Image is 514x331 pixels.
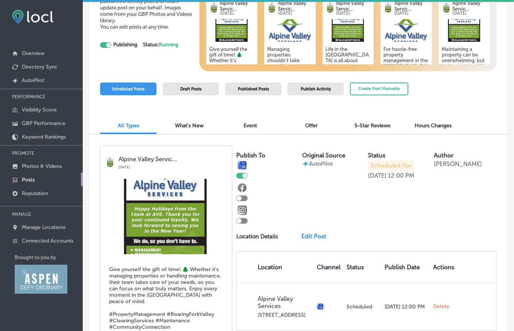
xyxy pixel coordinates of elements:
[394,12,429,15] p: [DATE]
[236,233,278,240] p: Location Details
[388,172,414,179] p: 12:00 PM
[112,87,144,92] span: Scheduled Posts
[368,160,414,171] p: Scheduled For
[302,152,345,159] label: Original Source
[243,122,257,129] span: Event
[264,19,316,42] img: 17580598835ddfb547-5ce1-4daa-a260-051a5a543930_business_logo.png
[385,304,427,310] p: [DATE] 12:00 PM
[442,46,487,131] h5: Maintaining a property can be overwhelming, but it shouldn’t be. With over 30 years of experience...
[354,122,390,129] span: 5-Star Reviews
[433,303,449,310] span: Delete
[22,64,58,70] p: Directory Sync
[305,122,318,129] span: Offer
[350,82,408,96] button: Create Post Manually
[236,152,265,159] label: Publish To
[15,265,67,294] img: Aspen
[22,224,65,230] p: Manage Locations
[100,179,232,254] img: 1758059884b29f49ad-176c-4706-b196-755fe5c36ea7_unnamed.jpg
[322,19,374,42] img: 1758059884b29f49ad-176c-4706-b196-755fe5c36ea7_unnamed.jpg
[336,12,371,15] p: [DATE]
[382,252,430,283] th: Publish Date
[113,41,137,48] strong: Publishing
[22,77,44,84] p: AutoPilot
[278,0,313,12] p: Alpine Valley Servic...
[267,3,277,12] img: logo
[209,3,219,12] img: logo
[314,252,344,283] th: Channel
[442,3,451,12] img: logo
[180,87,202,92] span: Draft Posts
[301,233,331,240] a: Edit Post
[439,19,490,42] img: 1758059884b29f49ad-176c-4706-b196-755fe5c36ea7_unnamed.jpg
[309,160,333,167] p: AutoPilot
[105,157,115,167] img: logo
[368,172,386,179] p: [DATE]
[302,160,309,167] img: autopilot-icon
[109,266,223,330] h5: Give yourself the gift of time! 🌲 Whether it's managing properties or handling maintenance, their...
[220,0,254,12] p: Alpine Valley Servic...
[118,122,139,129] span: All Types
[430,252,457,283] th: Actions
[383,3,393,12] img: logo
[22,238,73,244] p: Connected Accounts
[22,107,57,113] p: Visibility Score
[237,252,314,283] th: Location
[347,304,379,310] p: Scheduled
[206,19,258,42] img: 1758059884b29f49ad-176c-4706-b196-755fe5c36ea7_unnamed.jpg
[22,163,62,169] p: Photos & Videos
[434,152,453,159] label: Author
[220,12,254,15] p: [DATE]
[175,122,204,129] span: What's New
[325,46,371,131] h5: Life in the [GEOGRAPHIC_DATA] is all about enjoying the scenery and making memories. With over 30...
[368,152,385,159] label: Status
[22,177,35,183] p: Posts
[22,134,66,140] p: Keyword Rankings
[238,87,269,92] span: Published Posts
[100,24,169,30] span: You can edit posts at any time.
[434,160,482,168] p: [PERSON_NAME]
[258,312,311,318] p: [STREET_ADDRESS]
[344,252,382,283] th: Status
[380,19,432,42] img: 17580598835ddfb547-5ce1-4daa-a260-051a5a543930_business_logo.png
[278,12,313,15] p: [DATE]
[22,50,44,56] p: Overview
[22,190,48,197] p: Reputation
[452,12,487,15] p: [DATE]
[22,120,65,127] p: GBP Performance
[325,3,335,12] img: logo
[336,0,371,12] p: Alpine Valley Servic...
[143,41,178,48] strong: Status:
[394,0,429,12] p: Alpine Valley Servic...
[267,46,313,131] h5: Managing properties shouldn’t take away from enjoying life's simple pleasures. Alpine Valley Serv...
[15,255,83,260] p: Brought to you by
[159,41,178,48] span: Running
[119,156,227,163] p: Alpine Valley Servic...
[383,46,429,131] h5: For hassle-free property management in the [GEOGRAPHIC_DATA], let the experts handle the heavy li...
[258,295,311,310] p: Alpine Valley Services
[452,0,487,12] p: Alpine Valley Servic...
[209,46,255,131] h5: Give yourself the gift of time! 🌲 Whether it's managing properties or handling maintenance, their...
[415,122,452,129] span: Hours Changes
[301,87,331,92] span: Publish Activity
[119,163,227,169] p: [DATE]
[12,10,53,24] img: fda3e92497d09a02dc62c9cd864e3231.png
